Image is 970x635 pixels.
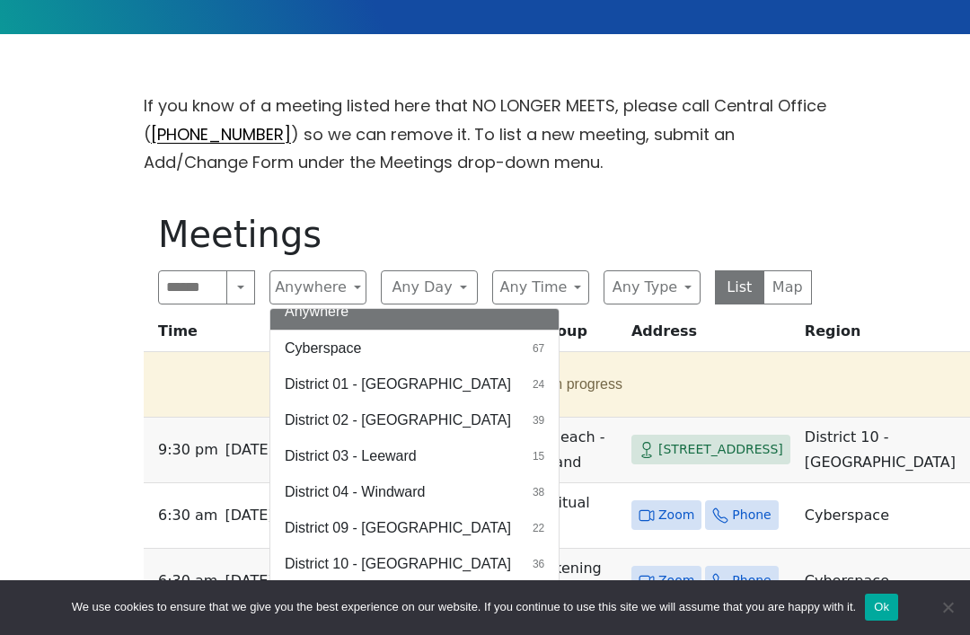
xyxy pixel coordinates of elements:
[225,569,273,594] span: [DATE]
[270,438,559,474] button: District 03 - Leeward15 results
[798,418,970,483] td: District 10 - [GEOGRAPHIC_DATA]
[658,569,694,592] span: Zoom
[270,546,559,582] button: District 10 - [GEOGRAPHIC_DATA]36 results
[285,553,511,575] span: District 10 - [GEOGRAPHIC_DATA]
[225,437,274,463] span: [DATE]
[939,598,957,616] span: No
[270,474,559,510] button: District 04 - Windward38 results
[270,402,559,438] button: District 02 - [GEOGRAPHIC_DATA]39 results
[798,483,970,549] td: Cyberspace
[865,594,898,621] button: Ok
[533,556,544,572] span: 36 results
[225,503,273,528] span: [DATE]
[270,510,559,546] button: District 09 - [GEOGRAPHIC_DATA]22 results
[285,445,417,467] span: District 03 - Leeward
[285,374,511,395] span: District 01 - [GEOGRAPHIC_DATA]
[658,438,783,461] span: [STREET_ADDRESS]
[158,270,227,304] input: Search
[270,294,559,330] button: Anywhere
[381,270,478,304] button: Any Day
[72,598,856,616] span: We use cookies to ensure that we give you the best experience on our website. If you continue to ...
[226,270,255,304] button: Search
[533,376,544,392] span: 24 results
[624,319,798,352] th: Address
[732,504,771,526] span: Phone
[270,331,559,366] button: Cyberspace67 results
[285,517,511,539] span: District 09 - [GEOGRAPHIC_DATA]
[285,481,425,503] span: District 04 - Windward
[658,504,694,526] span: Zoom
[285,338,361,359] span: Cyberspace
[798,319,970,352] th: Region
[763,270,813,304] button: Map
[269,308,560,626] div: Anywhere
[285,410,511,431] span: District 02 - [GEOGRAPHIC_DATA]
[144,319,281,352] th: Time
[533,448,544,464] span: 15 results
[151,359,956,410] button: 1 meeting in progress
[533,340,544,357] span: 67 results
[158,437,218,463] span: 9:30 PM
[533,520,544,536] span: 22 results
[533,484,544,500] span: 38 results
[798,549,970,614] td: Cyberspace
[533,412,544,428] span: 39 results
[492,270,589,304] button: Any Time
[732,569,771,592] span: Phone
[269,270,366,304] button: Anywhere
[270,366,559,402] button: District 01 - [GEOGRAPHIC_DATA]24 results
[158,569,217,594] span: 6:30 AM
[715,270,764,304] button: List
[158,213,812,256] h1: Meetings
[144,92,826,177] p: If you know of a meeting listed here that NO LONGER MEETS, please call Central Office ( ) so we c...
[151,123,291,146] a: [PHONE_NUMBER]
[604,270,701,304] button: Any Type
[158,503,217,528] span: 6:30 AM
